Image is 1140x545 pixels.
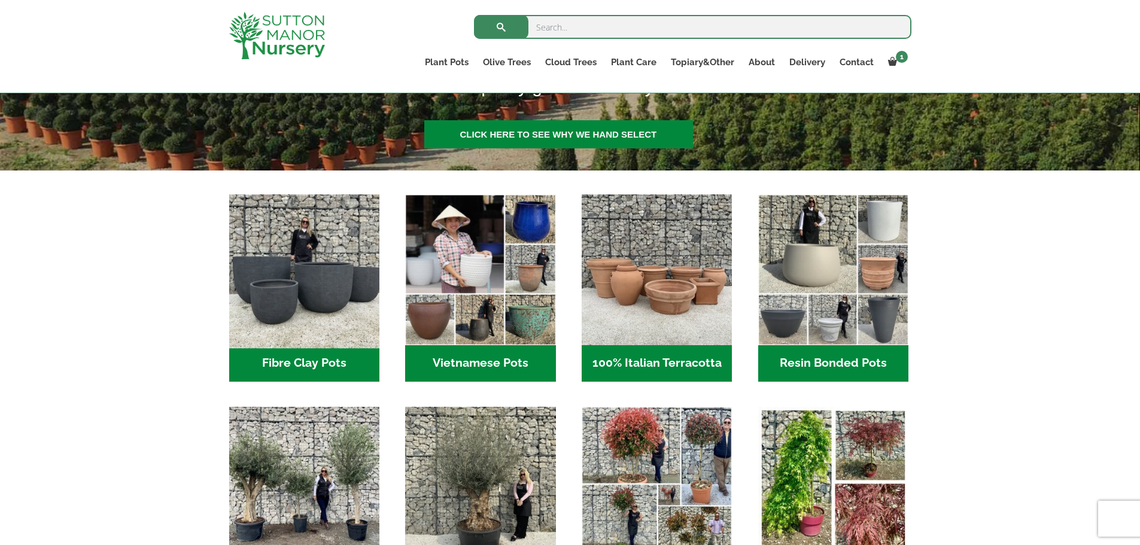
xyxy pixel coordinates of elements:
a: Visit product category Vietnamese Pots [405,194,555,382]
h2: 100% Italian Terracotta [582,345,732,382]
img: Home - 6E921A5B 9E2F 4B13 AB99 4EF601C89C59 1 105 c [405,194,555,345]
h2: Vietnamese Pots [405,345,555,382]
h2: Fibre Clay Pots [229,345,379,382]
a: Topiary&Other [664,54,741,71]
a: Plant Pots [418,54,476,71]
a: Plant Care [604,54,664,71]
a: Contact [832,54,881,71]
a: Visit product category 100% Italian Terracotta [582,194,732,382]
a: 1 [881,54,911,71]
img: Home - 1B137C32 8D99 4B1A AA2F 25D5E514E47D 1 105 c [582,194,732,345]
a: Visit product category Resin Bonded Pots [758,194,908,382]
a: Delivery [782,54,832,71]
a: About [741,54,782,71]
a: Visit product category Fibre Clay Pots [229,194,379,382]
h2: Resin Bonded Pots [758,345,908,382]
img: Home - 67232D1B A461 444F B0F6 BDEDC2C7E10B 1 105 c [758,194,908,345]
img: logo [229,12,325,59]
span: 1 [896,51,908,63]
a: Olive Trees [476,54,538,71]
img: Home - 8194B7A3 2818 4562 B9DD 4EBD5DC21C71 1 105 c 1 [225,191,383,349]
input: Search... [474,15,911,39]
a: Cloud Trees [538,54,604,71]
